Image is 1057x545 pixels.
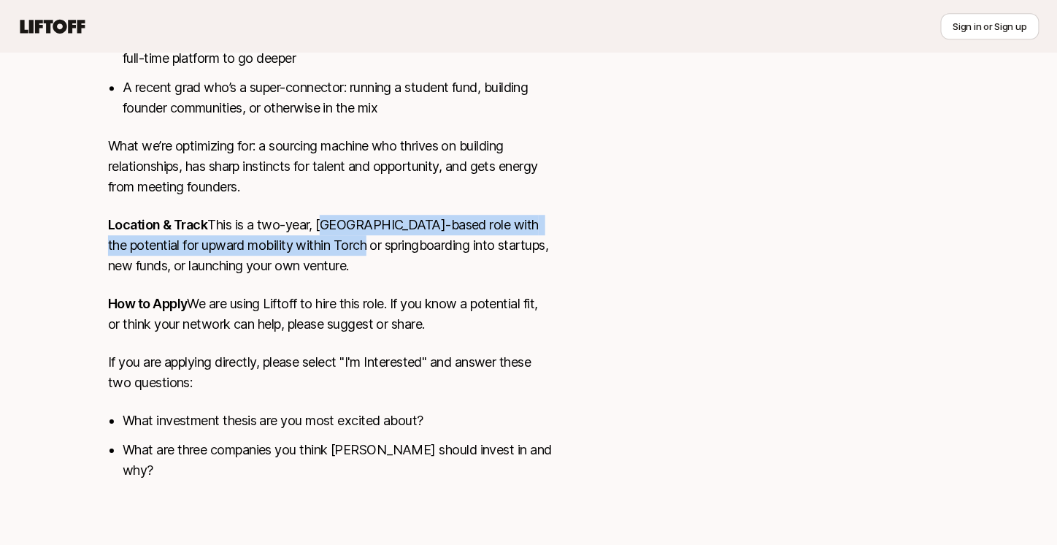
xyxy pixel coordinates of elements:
[123,77,552,118] li: A recent grad who’s a super-connector: running a student fund, building founder communities, or o...
[108,296,188,311] strong: How to Apply
[108,215,552,276] p: This is a two-year, [GEOGRAPHIC_DATA]-based role with the potential for upward mobility within To...
[108,294,552,335] p: We are using Liftoff to hire this role. If you know a potential fit, or think your network can he...
[108,136,552,197] p: What we’re optimizing for: a sourcing machine who thrives on building relationships, has sharp in...
[123,440,552,481] li: What are three companies you think [PERSON_NAME] should invest in and why?
[108,352,552,393] p: If you are applying directly, please select "I'm Interested" and answer these two questions:
[123,411,552,431] li: What investment thesis are you most excited about?
[108,217,207,232] strong: Location & Track
[941,13,1039,39] button: Sign in or Sign up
